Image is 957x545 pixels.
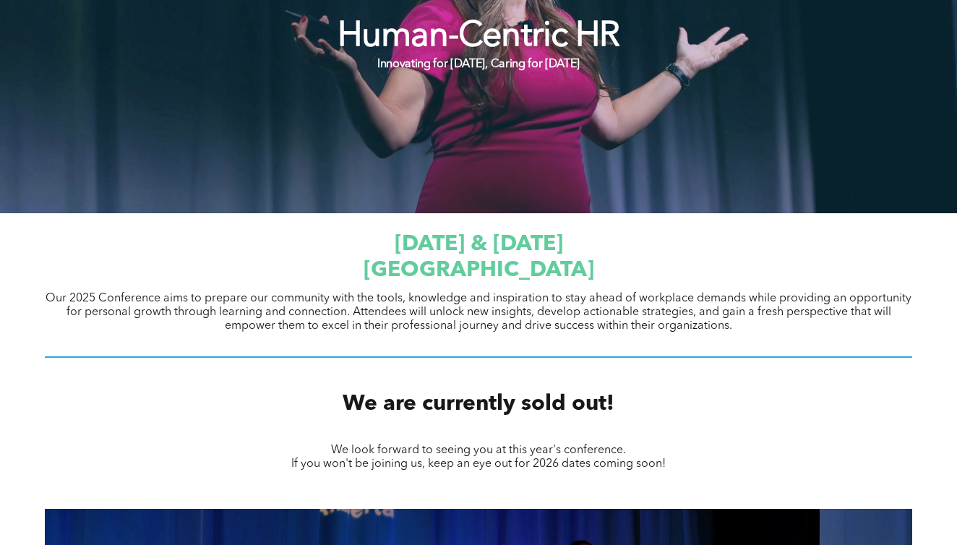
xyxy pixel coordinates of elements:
[291,458,666,470] span: If you won't be joining us, keep an eye out for 2026 dates coming soon!
[338,20,619,54] strong: Human-Centric HR
[46,293,911,332] span: Our 2025 Conference aims to prepare our community with the tools, knowledge and inspiration to st...
[343,393,614,415] span: We are currently sold out!
[395,233,563,255] span: [DATE] & [DATE]
[364,259,594,281] span: [GEOGRAPHIC_DATA]
[377,59,580,70] strong: Innovating for [DATE], Caring for [DATE]
[331,445,626,456] span: We look forward to seeing you at this year's conference.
